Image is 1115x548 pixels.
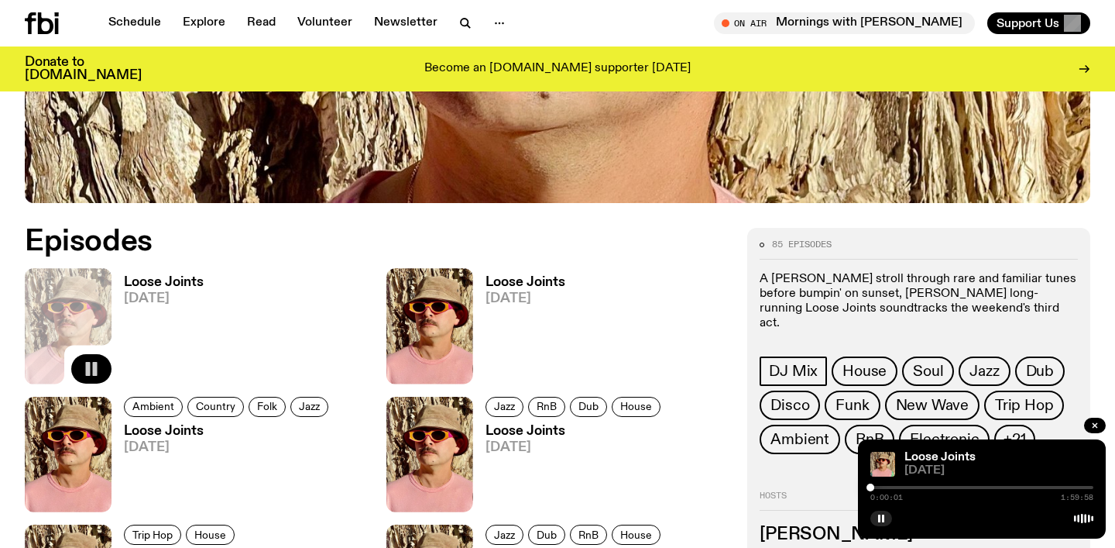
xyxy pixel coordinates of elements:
p: Become an [DOMAIN_NAME] supporter [DATE] [424,62,691,76]
span: Jazz [494,401,515,412]
span: Electronic [910,431,979,448]
span: RnB [578,529,599,540]
button: On AirMornings with [PERSON_NAME] [714,12,975,34]
span: Support Us [997,16,1059,30]
img: Tyson stands in front of a paperbark tree wearing orange sunglasses, a suede bucket hat and a pin... [386,397,473,512]
span: Funk [835,397,869,414]
a: Jazz [485,397,523,417]
h3: Loose Joints [485,276,565,289]
h3: Loose Joints [124,425,333,438]
span: [DATE] [904,465,1093,477]
span: House [842,363,887,380]
h2: Episodes [25,228,729,256]
h3: Loose Joints [485,425,665,438]
a: Electronic [899,425,990,454]
p: A [PERSON_NAME] stroll through rare and familiar tunes before bumpin' on sunset, [PERSON_NAME] lo... [760,272,1078,332]
span: Trip Hop [132,529,173,540]
a: RnB [845,425,894,454]
a: Disco [760,391,820,420]
a: Funk [825,391,880,420]
img: Tyson stands in front of a paperbark tree wearing orange sunglasses, a suede bucket hat and a pin... [870,452,895,477]
h3: [PERSON_NAME] [760,526,1078,543]
a: Ambient [124,397,183,417]
span: RnB [537,401,557,412]
a: House [832,357,897,386]
a: House [612,525,660,545]
span: New Wave [896,397,969,414]
a: Dub [570,397,607,417]
span: Dub [537,529,557,540]
a: Explore [173,12,235,34]
a: Ambient [760,425,840,454]
span: Jazz [969,363,999,380]
span: Soul [913,363,943,380]
span: Jazz [494,529,515,540]
a: Dub [1015,357,1065,386]
a: Soul [902,357,954,386]
span: House [194,529,226,540]
a: Trip Hop [124,525,181,545]
a: Loose Joints[DATE] [473,276,565,384]
img: Tyson stands in front of a paperbark tree wearing orange sunglasses, a suede bucket hat and a pin... [25,397,111,512]
span: Jazz [299,401,320,412]
a: Loose Joints [904,451,976,464]
span: 0:00:01 [870,494,903,501]
a: House [186,525,235,545]
span: House [620,401,652,412]
a: Newsletter [365,12,447,34]
span: Dub [578,401,599,412]
span: [DATE] [485,292,565,305]
a: Jazz [290,397,328,417]
a: RnB [570,525,607,545]
button: Support Us [987,12,1090,34]
a: Loose Joints[DATE] [111,425,333,512]
img: Tyson stands in front of a paperbark tree wearing orange sunglasses, a suede bucket hat and a pin... [386,268,473,384]
span: [DATE] [485,441,665,454]
a: Volunteer [288,12,362,34]
a: Loose Joints[DATE] [111,276,204,384]
a: Jazz [959,357,1010,386]
span: Ambient [132,401,174,412]
a: RnB [528,397,565,417]
a: Loose Joints[DATE] [473,425,665,512]
span: Disco [770,397,809,414]
span: RnB [856,431,883,448]
button: +21 [994,425,1034,454]
span: Country [196,401,235,412]
a: Schedule [99,12,170,34]
span: Trip Hop [995,397,1053,414]
span: Ambient [770,431,829,448]
a: Dub [528,525,565,545]
a: Trip Hop [984,391,1064,420]
span: House [620,529,652,540]
a: New Wave [885,391,979,420]
span: Folk [257,401,277,412]
a: Folk [249,397,286,417]
a: DJ Mix [760,357,827,386]
a: Read [238,12,285,34]
a: House [612,397,660,417]
span: [DATE] [124,441,333,454]
span: +21 [1003,431,1025,448]
span: [DATE] [124,292,204,305]
h3: Donate to [DOMAIN_NAME] [25,56,142,82]
a: Country [187,397,244,417]
span: Dub [1026,363,1054,380]
span: DJ Mix [769,363,818,380]
span: 85 episodes [772,240,832,249]
h2: Hosts [760,491,1078,510]
span: 1:59:58 [1061,494,1093,501]
h3: Loose Joints [124,276,204,289]
a: Jazz [485,525,523,545]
